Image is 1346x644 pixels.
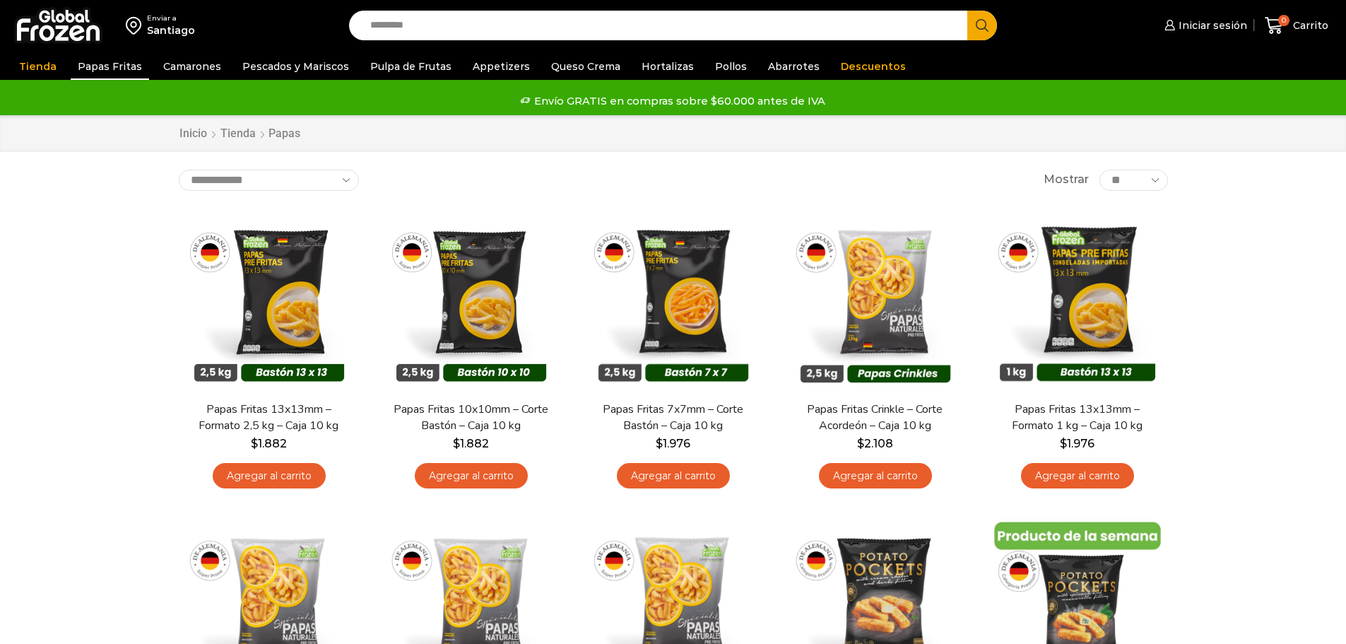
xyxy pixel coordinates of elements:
a: Papas Fritas [71,53,149,80]
a: Papas Fritas 7x7mm – Corte Bastón – Caja 10 kg [591,402,754,434]
span: Mostrar [1044,172,1089,188]
bdi: 1.882 [251,437,287,450]
span: $ [656,437,663,450]
a: Papas Fritas 10x10mm – Corte Bastón – Caja 10 kg [389,402,552,434]
a: Pulpa de Frutas [363,53,459,80]
a: Agregar al carrito: “Papas Fritas 10x10mm - Corte Bastón - Caja 10 kg” [415,463,528,489]
a: Queso Crema [544,53,627,80]
a: Papas Fritas 13x13mm – Formato 1 kg – Caja 10 kg [996,402,1158,434]
a: Tienda [220,126,256,142]
a: Inicio [179,126,208,142]
span: Carrito [1289,18,1328,33]
span: $ [453,437,460,450]
bdi: 1.976 [1060,437,1094,450]
a: Pescados y Mariscos [235,53,356,80]
a: Papas Fritas Crinkle – Corte Acordeón – Caja 10 kg [793,402,956,434]
a: Agregar al carrito: “Papas Fritas 13x13mm - Formato 2,5 kg - Caja 10 kg” [213,463,326,489]
bdi: 1.882 [453,437,489,450]
a: Agregar al carrito: “Papas Fritas 7x7mm - Corte Bastón - Caja 10 kg” [617,463,730,489]
a: Agregar al carrito: “Papas Fritas 13x13mm - Formato 1 kg - Caja 10 kg” [1021,463,1134,489]
span: $ [251,437,258,450]
img: address-field-icon.svg [126,13,147,37]
a: Pollos [708,53,754,80]
a: Agregar al carrito: “Papas Fritas Crinkle - Corte Acordeón - Caja 10 kg” [819,463,932,489]
a: Tienda [12,53,64,80]
bdi: 2.108 [857,437,893,450]
span: Iniciar sesión [1175,18,1247,33]
div: Enviar a [147,13,195,23]
div: Santiago [147,23,195,37]
span: $ [1060,437,1067,450]
a: 0 Carrito [1261,9,1332,42]
a: Appetizers [466,53,537,80]
span: $ [857,437,864,450]
h1: Papas [268,127,300,140]
a: Iniciar sesión [1161,11,1247,40]
select: Pedido de la tienda [179,170,359,191]
nav: Breadcrumb [179,126,300,142]
a: Abarrotes [761,53,827,80]
bdi: 1.976 [656,437,690,450]
a: Descuentos [834,53,913,80]
span: 0 [1278,15,1289,26]
a: Papas Fritas 13x13mm – Formato 2,5 kg – Caja 10 kg [187,402,350,434]
button: Search button [967,11,997,40]
a: Camarones [156,53,228,80]
a: Hortalizas [634,53,701,80]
